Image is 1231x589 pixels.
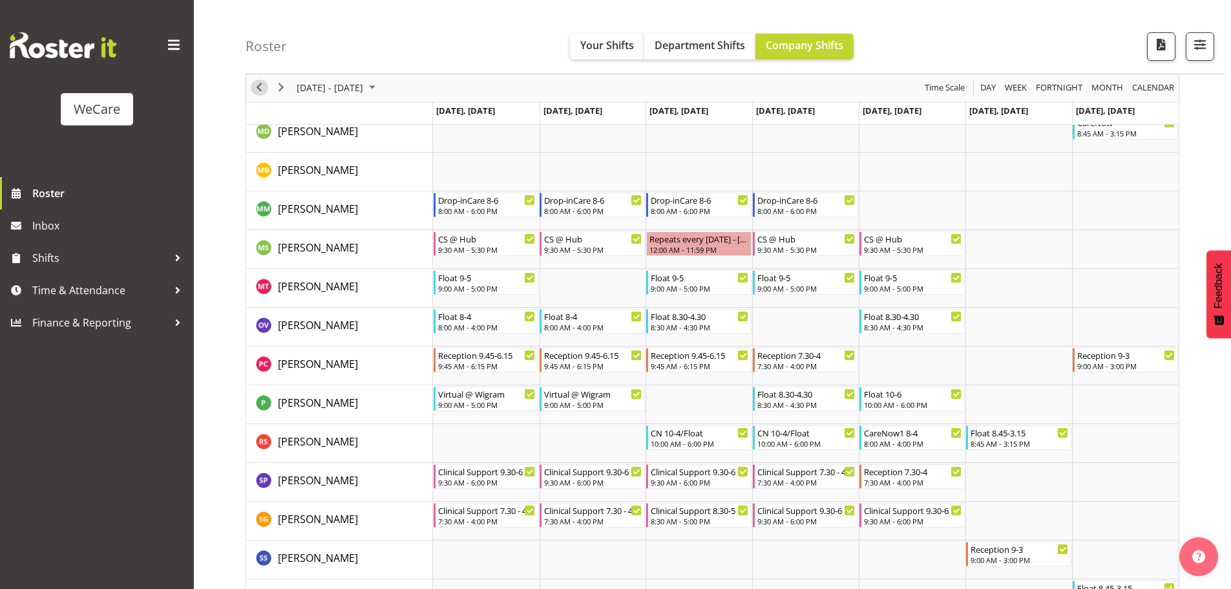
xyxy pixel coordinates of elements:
div: Mehreen Sardar"s event - Repeats every wednesday - Mehreen Sardar Begin From Wednesday, October 8... [646,231,752,256]
span: Time & Attendance [32,281,168,300]
div: Olive Vermazen"s event - Float 8-4 Begin From Monday, October 6, 2025 at 8:00:00 AM GMT+13:00 End... [434,309,539,334]
span: Inbox [32,216,187,235]
div: Olive Vermazen"s event - Float 8-4 Begin From Tuesday, October 7, 2025 at 8:00:00 AM GMT+13:00 En... [540,309,645,334]
div: Reception 9.45-6.15 [438,348,536,361]
div: Reception 7.30-4 [864,465,962,478]
div: Reception 9-3 [1077,348,1175,361]
span: [PERSON_NAME] [278,163,358,177]
div: Pooja Prabhu"s event - Float 8.30-4.30 Begin From Thursday, October 9, 2025 at 8:30:00 AM GMT+13:... [753,387,858,411]
span: [DATE] - [DATE] [295,80,364,96]
div: 10:00 AM - 6:00 PM [651,438,748,449]
button: Timeline Month [1089,80,1126,96]
div: Mehreen Sardar"s event - CS @ Hub Begin From Friday, October 10, 2025 at 9:30:00 AM GMT+13:00 End... [859,231,965,256]
button: Download a PDF of the roster according to the set date range. [1147,32,1175,61]
div: Float 8.45-3.15 [971,426,1068,439]
a: [PERSON_NAME] [278,473,358,488]
div: 10:00 AM - 6:00 PM [864,400,962,410]
div: Monique Telford"s event - Float 9-5 Begin From Wednesday, October 8, 2025 at 9:00:00 AM GMT+13:00... [646,270,752,295]
div: Rhianne Sharples"s event - CN 10-4/Float Begin From Wednesday, October 8, 2025 at 10:00:00 AM GMT... [646,425,752,450]
div: 12:00 AM - 11:59 PM [649,244,748,255]
div: Clinical Support 7.30 - 4 [438,504,536,517]
span: Time Scale [923,80,966,96]
div: CN 10-4/Float [757,426,855,439]
a: [PERSON_NAME] [278,201,358,217]
div: 9:00 AM - 5:00 PM [864,283,962,294]
div: Sanjita Gurung"s event - Clinical Support 7.30 - 4 Begin From Tuesday, October 7, 2025 at 7:30:00... [540,503,645,528]
div: Clinical Support 7.30 - 4 [757,465,855,478]
td: Matthew Mckenzie resource [246,191,433,230]
div: next period [270,74,292,102]
div: Reception 9.45-6.15 [544,348,642,361]
button: Fortnight [1034,80,1085,96]
div: 9:00 AM - 3:00 PM [971,555,1068,565]
span: [PERSON_NAME] [278,396,358,410]
div: Sabnam Pun"s event - Clinical Support 9.30-6 Begin From Tuesday, October 7, 2025 at 9:30:00 AM GM... [540,464,645,489]
div: Monique Telford"s event - Float 9-5 Begin From Friday, October 10, 2025 at 9:00:00 AM GMT+13:00 E... [859,270,965,295]
a: [PERSON_NAME] [278,356,358,372]
td: Sabnam Pun resource [246,463,433,502]
span: Day [979,80,997,96]
div: 9:30 AM - 6:00 PM [757,516,855,526]
div: Penny Clyne-Moffat"s event - Reception 9.45-6.15 Begin From Wednesday, October 8, 2025 at 9:45:00... [646,348,752,372]
td: Marie-Claire Dickson-Bakker resource [246,114,433,153]
a: [PERSON_NAME] [278,123,358,139]
div: 8:00 AM - 6:00 PM [651,206,748,216]
button: Timeline Week [1003,80,1029,96]
div: Sabnam Pun"s event - Reception 7.30-4 Begin From Friday, October 10, 2025 at 7:30:00 AM GMT+13:00... [859,464,965,489]
div: Float 8.30-4.30 [864,310,962,323]
button: Next [273,80,290,96]
div: 9:45 AM - 6:15 PM [438,361,536,371]
div: Penny Clyne-Moffat"s event - Reception 9.45-6.15 Begin From Tuesday, October 7, 2025 at 9:45:00 A... [540,348,645,372]
div: Float 8-4 [544,310,642,323]
span: [PERSON_NAME] [278,202,358,216]
span: calendar [1131,80,1175,96]
div: Float 9-5 [651,271,748,284]
div: Float 8.30-4.30 [757,387,855,400]
button: Month [1130,80,1177,96]
span: Roster [32,184,187,203]
div: CS @ Hub [438,232,536,245]
span: Shifts [32,248,168,268]
div: 9:30 AM - 5:30 PM [438,244,536,255]
div: Clinical Support 9.30-6 [651,465,748,478]
div: Matthew Mckenzie"s event - Drop-inCare 8-6 Begin From Wednesday, October 8, 2025 at 8:00:00 AM GM... [646,193,752,217]
span: Finance & Reporting [32,313,168,332]
div: Pooja Prabhu"s event - Virtual @ Wigram Begin From Tuesday, October 7, 2025 at 9:00:00 AM GMT+13:... [540,387,645,411]
button: Department Shifts [644,34,755,59]
td: Olive Vermazen resource [246,308,433,347]
div: Penny Clyne-Moffat"s event - Reception 9-3 Begin From Sunday, October 12, 2025 at 9:00:00 AM GMT+... [1073,348,1178,372]
div: Sanjita Gurung"s event - Clinical Support 9.30-6 Begin From Friday, October 10, 2025 at 9:30:00 A... [859,503,965,528]
div: CareNow1 8-4 [864,426,962,439]
a: [PERSON_NAME] [278,317,358,333]
div: 9:30 AM - 6:00 PM [651,477,748,487]
div: Drop-inCare 8-6 [544,193,642,206]
td: Penny Clyne-Moffat resource [246,347,433,385]
div: Rhianne Sharples"s event - CareNow1 8-4 Begin From Friday, October 10, 2025 at 8:00:00 AM GMT+13:... [859,425,965,450]
div: Sabnam Pun"s event - Clinical Support 7.30 - 4 Begin From Thursday, October 9, 2025 at 7:30:00 AM... [753,464,858,489]
span: [PERSON_NAME] [278,473,358,487]
a: [PERSON_NAME] [278,434,358,449]
div: 8:30 AM - 4:30 PM [651,322,748,332]
div: Clinical Support 8.30-5 [651,504,748,517]
div: Clinical Support 7.30 - 4 [544,504,642,517]
div: October 06 - 12, 2025 [292,74,383,102]
div: Penny Clyne-Moffat"s event - Reception 9.45-6.15 Begin From Monday, October 6, 2025 at 9:45:00 AM... [434,348,539,372]
div: Monique Telford"s event - Float 9-5 Begin From Thursday, October 9, 2025 at 9:00:00 AM GMT+13:00 ... [753,270,858,295]
span: [PERSON_NAME] [278,357,358,371]
div: Mehreen Sardar"s event - CS @ Hub Begin From Tuesday, October 7, 2025 at 9:30:00 AM GMT+13:00 End... [540,231,645,256]
div: 9:45 AM - 6:15 PM [544,361,642,371]
div: CN 10-4/Float [651,426,748,439]
div: Float 9-5 [757,271,855,284]
div: 8:00 AM - 4:00 PM [864,438,962,449]
div: Sanjita Gurung"s event - Clinical Support 9.30-6 Begin From Thursday, October 9, 2025 at 9:30:00 ... [753,503,858,528]
span: [PERSON_NAME] [278,124,358,138]
div: Olive Vermazen"s event - Float 8.30-4.30 Begin From Friday, October 10, 2025 at 8:30:00 AM GMT+13... [859,309,965,334]
span: Feedback [1213,263,1225,308]
div: 7:30 AM - 4:00 PM [757,361,855,371]
span: [PERSON_NAME] [278,279,358,294]
span: [DATE], [DATE] [1076,105,1135,116]
div: Float 10-6 [864,387,962,400]
div: 9:00 AM - 3:00 PM [1077,361,1175,371]
div: 9:30 AM - 5:30 PM [757,244,855,255]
